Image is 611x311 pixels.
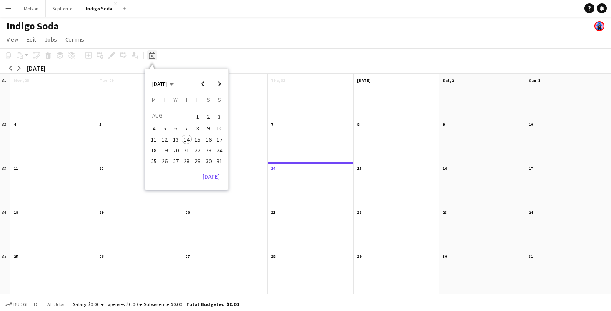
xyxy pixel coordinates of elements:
td: AUG [148,110,192,123]
button: 22-08-2025 [192,145,203,156]
span: 31 [529,254,533,259]
div: [DATE] [27,64,46,72]
span: 16 [204,135,214,144]
div: 35 [0,250,10,294]
span: 10 [214,124,224,134]
span: 29 [357,254,361,259]
span: 10 [529,122,533,127]
span: S [218,96,221,103]
span: 23 [204,145,214,155]
span: 4 [14,122,16,127]
button: Choose month and year [149,76,177,91]
span: Budgeted [13,301,37,307]
span: 12 [160,135,170,144]
span: Jobs [44,36,57,43]
div: 31 [0,74,10,118]
span: 2 [204,111,214,122]
span: Tue, 29 [99,78,113,83]
span: M [152,96,156,103]
app-user-avatar: Laurence Pare [594,21,604,31]
button: 04-08-2025 [148,123,159,134]
button: 31-08-2025 [214,156,225,167]
button: 15-08-2025 [192,134,203,145]
button: 23-08-2025 [203,145,214,156]
button: 17-08-2025 [214,134,225,145]
span: 14 [182,135,192,144]
span: 21 [182,145,192,155]
span: [DATE] [357,78,370,83]
span: 26 [99,254,103,259]
span: Sat, 2 [443,78,454,83]
span: 12 [99,166,103,171]
span: W [173,96,178,103]
span: 7 [271,122,273,127]
span: 18 [14,210,18,215]
button: 11-08-2025 [148,134,159,145]
span: 7 [182,124,192,134]
span: 22 [192,145,202,155]
span: 30 [443,254,447,259]
span: 24 [529,210,533,215]
span: 22 [357,210,361,215]
span: Total Budgeted $0.00 [186,301,239,307]
span: 1 [192,111,202,122]
button: 02-08-2025 [203,110,214,123]
span: F [196,96,199,103]
span: 17 [214,135,224,144]
a: Edit [23,34,39,45]
button: 20-08-2025 [170,145,181,156]
span: Sun, 3 [529,78,540,83]
span: 8 [357,122,359,127]
span: 19 [99,210,103,215]
span: 24 [214,145,224,155]
h1: Indigo Soda [7,20,59,32]
button: [DATE] [199,170,223,183]
span: 29 [192,156,202,166]
span: 25 [149,156,159,166]
button: Budgeted [4,300,39,309]
span: 21 [271,210,275,215]
span: 16 [443,166,447,171]
button: 18-08-2025 [148,145,159,156]
span: Edit [27,36,36,43]
button: 30-08-2025 [203,156,214,167]
button: Septieme [46,0,79,17]
span: 28 [271,254,275,259]
span: 6 [171,124,181,134]
span: 15 [192,135,202,144]
span: 20 [171,145,181,155]
button: Molson [17,0,46,17]
span: 27 [185,254,190,259]
span: 28 [182,156,192,166]
button: 08-08-2025 [192,123,203,134]
button: 14-08-2025 [181,134,192,145]
a: Jobs [41,34,60,45]
button: 12-08-2025 [159,134,170,145]
span: 20 [185,210,190,215]
span: 30 [204,156,214,166]
span: 31 [214,156,224,166]
span: [DATE] [152,80,168,88]
div: 32 [0,118,10,162]
button: 03-08-2025 [214,110,225,123]
span: 13 [171,135,181,144]
span: 23 [443,210,447,215]
button: Previous month [195,76,211,92]
a: Comms [62,34,87,45]
span: Thu, 31 [271,78,285,83]
button: 16-08-2025 [203,134,214,145]
span: 5 [160,124,170,134]
span: View [7,36,18,43]
button: 19-08-2025 [159,145,170,156]
button: 06-08-2025 [170,123,181,134]
div: 34 [0,206,10,250]
div: Salary $0.00 + Expenses $0.00 + Subsistence $0.00 = [73,301,239,307]
button: 29-08-2025 [192,156,203,167]
span: 26 [160,156,170,166]
button: 13-08-2025 [170,134,181,145]
span: T [163,96,166,103]
span: Comms [65,36,84,43]
span: 9 [204,124,214,134]
button: 05-08-2025 [159,123,170,134]
span: 18 [149,145,159,155]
